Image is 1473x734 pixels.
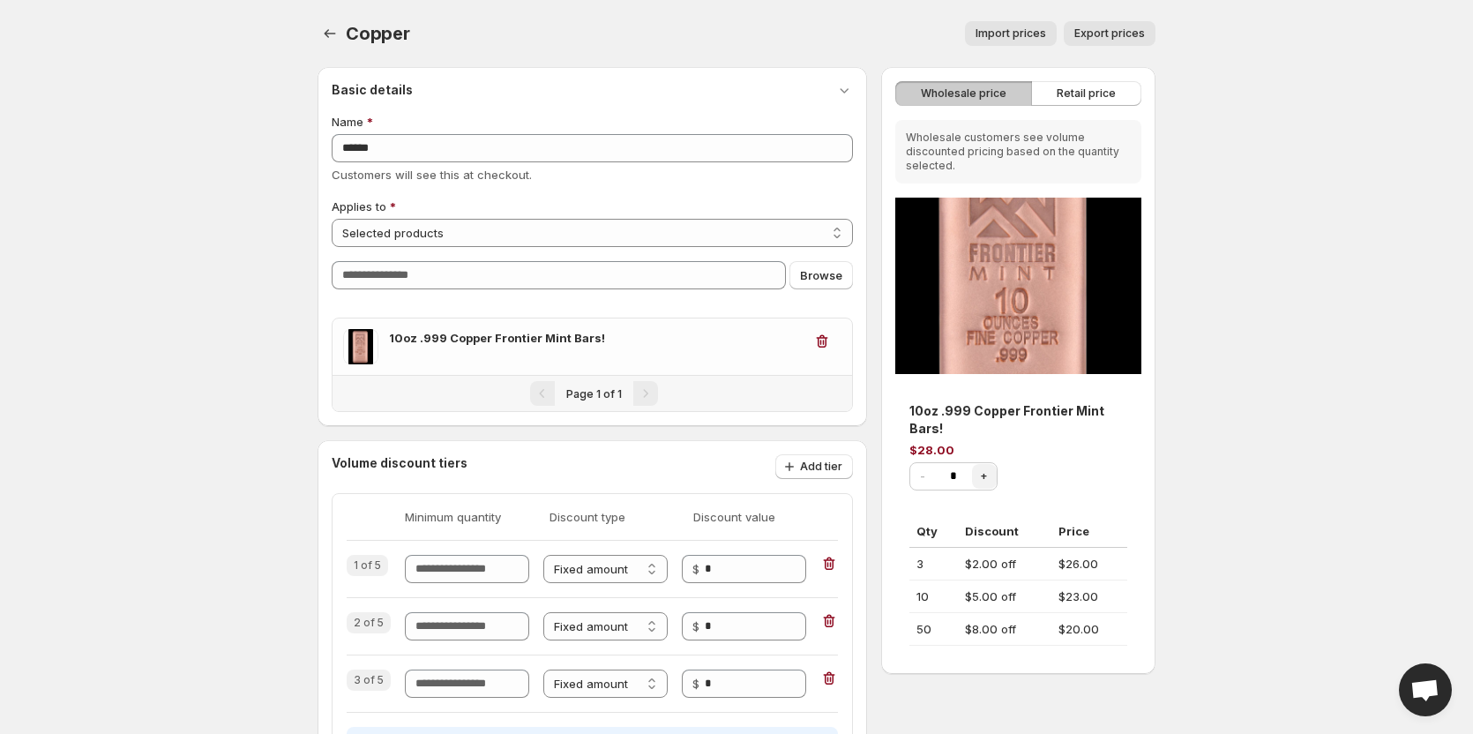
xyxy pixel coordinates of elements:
[405,508,535,526] span: Minimum quantity
[972,464,997,489] button: +
[332,168,532,182] span: Customers will see this at checkout.
[909,580,958,613] td: 10
[909,515,958,548] th: Qty
[958,548,1051,580] td: $2.00 off
[332,199,386,213] span: Applies to
[354,558,381,573] span: 1 of 5
[1074,26,1145,41] span: Export prices
[909,613,958,646] td: 50
[333,375,852,411] nav: Pagination
[1058,622,1099,636] span: $20.00
[566,387,622,401] span: Page 1 of 1
[1064,21,1155,46] button: Export prices
[550,508,680,526] span: Discount type
[921,86,1006,101] span: Wholesale price
[775,454,853,479] button: Add tier
[800,460,842,474] span: Add tier
[1058,589,1098,603] span: $23.00
[909,548,958,580] td: 3
[332,115,363,129] span: Name
[976,26,1046,41] span: Import prices
[354,673,384,687] span: 3 of 5
[895,81,1032,106] button: Wholesale price
[332,454,467,479] h3: Volume discount tiers
[354,616,384,630] span: 2 of 5
[895,198,1141,374] img: 10oz .999 Copper Frontier Mint Bars!
[909,402,1127,438] h3: 10oz .999 Copper Frontier Mint Bars!
[692,562,699,576] span: $
[906,131,1131,173] p: Wholesale customers see volume discounted pricing based on the quantity selected.
[800,266,842,284] span: Browse
[1051,515,1127,548] th: Price
[965,21,1057,46] button: Import prices
[1057,86,1116,101] span: Retail price
[693,508,824,526] span: Discount value
[389,329,803,347] h3: 10oz .999 Copper Frontier Mint Bars!
[980,469,988,483] span: +
[1399,663,1452,716] div: Open chat
[1058,557,1098,571] span: $26.00
[692,619,699,633] span: $
[789,261,853,289] button: Browse
[958,515,1051,548] th: Discount
[1031,81,1141,106] button: Retail price
[332,81,413,99] h3: Basic details
[692,677,699,691] span: $
[909,443,954,457] span: $28.00
[346,23,410,44] span: Copper
[958,580,1051,613] td: $5.00 off
[958,613,1051,646] td: $8.00 off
